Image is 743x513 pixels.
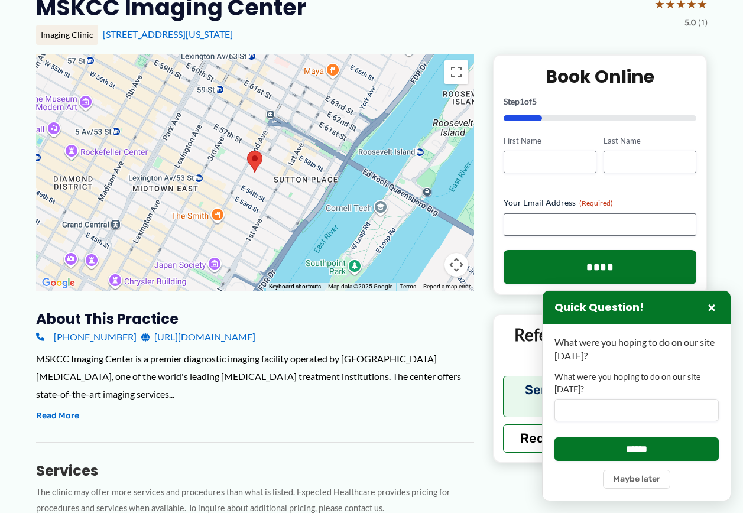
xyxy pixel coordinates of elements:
a: [URL][DOMAIN_NAME] [141,328,255,346]
span: (Required) [579,199,613,207]
span: (1) [698,15,708,30]
button: Map camera controls [444,253,468,277]
h3: Services [36,462,474,480]
span: 5.0 [684,15,696,30]
a: [STREET_ADDRESS][US_STATE] [103,28,233,40]
button: Maybe later [603,470,670,489]
label: Last Name [604,135,696,147]
label: What were you hoping to do on our site [DATE]? [554,371,719,395]
label: Your Email Address [504,197,697,209]
p: Step of [504,98,697,106]
h3: About this practice [36,310,474,328]
button: Close [705,300,719,314]
button: Toggle fullscreen view [444,60,468,84]
label: First Name [504,135,596,147]
button: Request Medical Records [503,424,697,453]
span: 1 [520,96,524,106]
p: What were you hoping to do on our site [DATE]? [554,336,719,362]
button: Keyboard shortcuts [269,283,321,291]
div: MSKCC Imaging Center is a premier diagnostic imaging facility operated by [GEOGRAPHIC_DATA][MEDIC... [36,350,474,402]
span: 5 [532,96,537,106]
button: Read More [36,409,79,423]
div: Imaging Clinic [36,25,98,45]
h2: Book Online [504,65,697,88]
span: Map data ©2025 Google [328,283,392,290]
p: Referring Providers and Staff [503,324,697,367]
a: [PHONE_NUMBER] [36,328,137,346]
button: Send orders and clinical documents [503,376,697,417]
a: Report a map error [423,283,471,290]
a: Open this area in Google Maps (opens a new window) [39,275,78,291]
img: Google [39,275,78,291]
h3: Quick Question! [554,301,644,314]
a: Terms (opens in new tab) [400,283,416,290]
